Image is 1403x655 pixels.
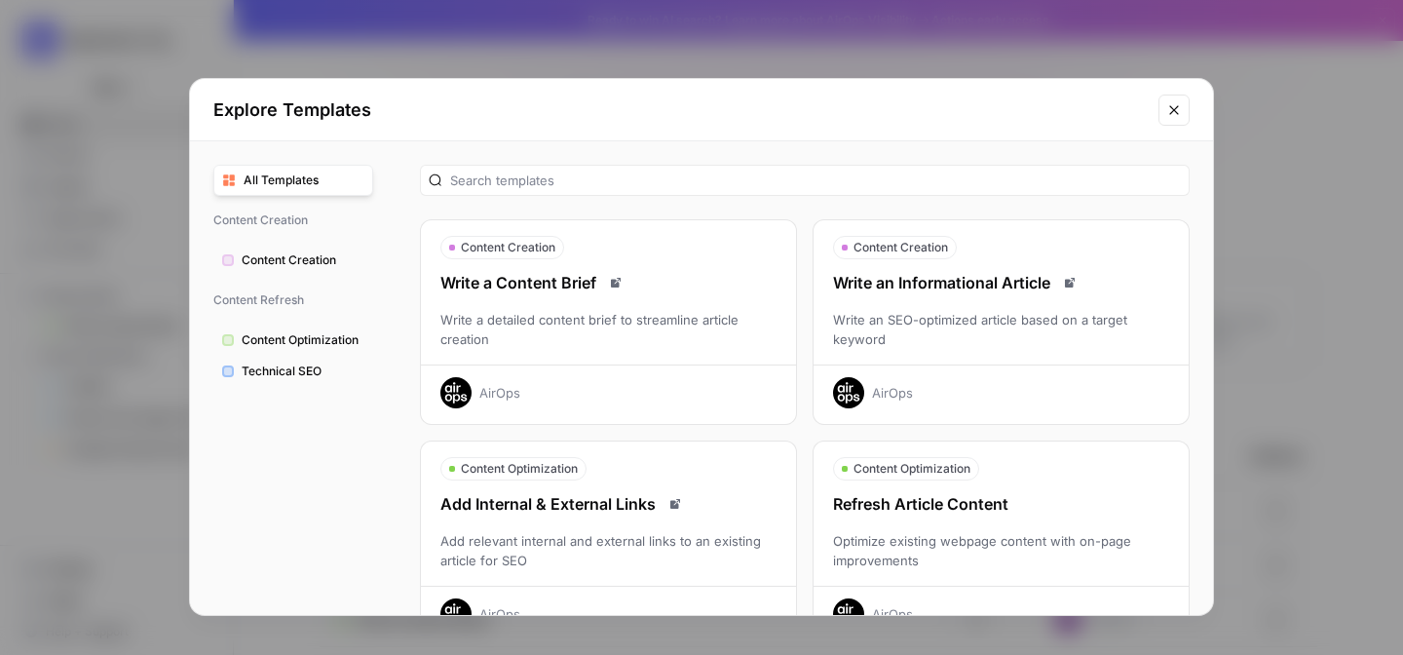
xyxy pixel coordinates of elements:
div: Write a Content Brief [421,271,796,294]
div: Write an Informational Article [814,271,1189,294]
input: Search templates [450,171,1181,190]
span: All Templates [244,172,364,189]
div: AirOps [479,383,520,403]
div: Refresh Article Content [814,492,1189,516]
button: Content CreationWrite an Informational ArticleRead docsWrite an SEO-optimized article based on a ... [813,219,1190,425]
div: Optimize existing webpage content with on-page improvements [814,531,1189,570]
div: Add Internal & External Links [421,492,796,516]
a: Read docs [1058,271,1081,294]
span: Content Creation [213,204,373,237]
a: Read docs [604,271,627,294]
h2: Explore Templates [213,96,1147,124]
div: AirOps [479,604,520,624]
span: Content Optimization [242,331,364,349]
span: Content Creation [461,239,555,256]
span: Technical SEO [242,363,364,380]
span: Content Refresh [213,284,373,317]
div: Add relevant internal and external links to an existing article for SEO [421,531,796,570]
button: Technical SEO [213,356,373,387]
span: Content Creation [242,251,364,269]
button: Content Creation [213,245,373,276]
span: Content Optimization [461,460,578,478]
div: AirOps [872,604,913,624]
button: Content OptimizationAdd Internal & External LinksRead docsAdd relevant internal and external link... [420,441,797,646]
div: Write an SEO-optimized article based on a target keyword [814,310,1189,349]
button: Content OptimizationRefresh Article ContentOptimize existing webpage content with on-page improve... [813,441,1190,646]
div: Write a detailed content brief to streamline article creation [421,310,796,349]
button: All Templates [213,165,373,196]
button: Content Optimization [213,325,373,356]
span: Content Creation [853,239,948,256]
button: Close modal [1158,95,1190,126]
span: Content Optimization [853,460,970,478]
div: AirOps [872,383,913,403]
a: Read docs [664,492,687,516]
button: Content CreationWrite a Content BriefRead docsWrite a detailed content brief to streamline articl... [420,219,797,425]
